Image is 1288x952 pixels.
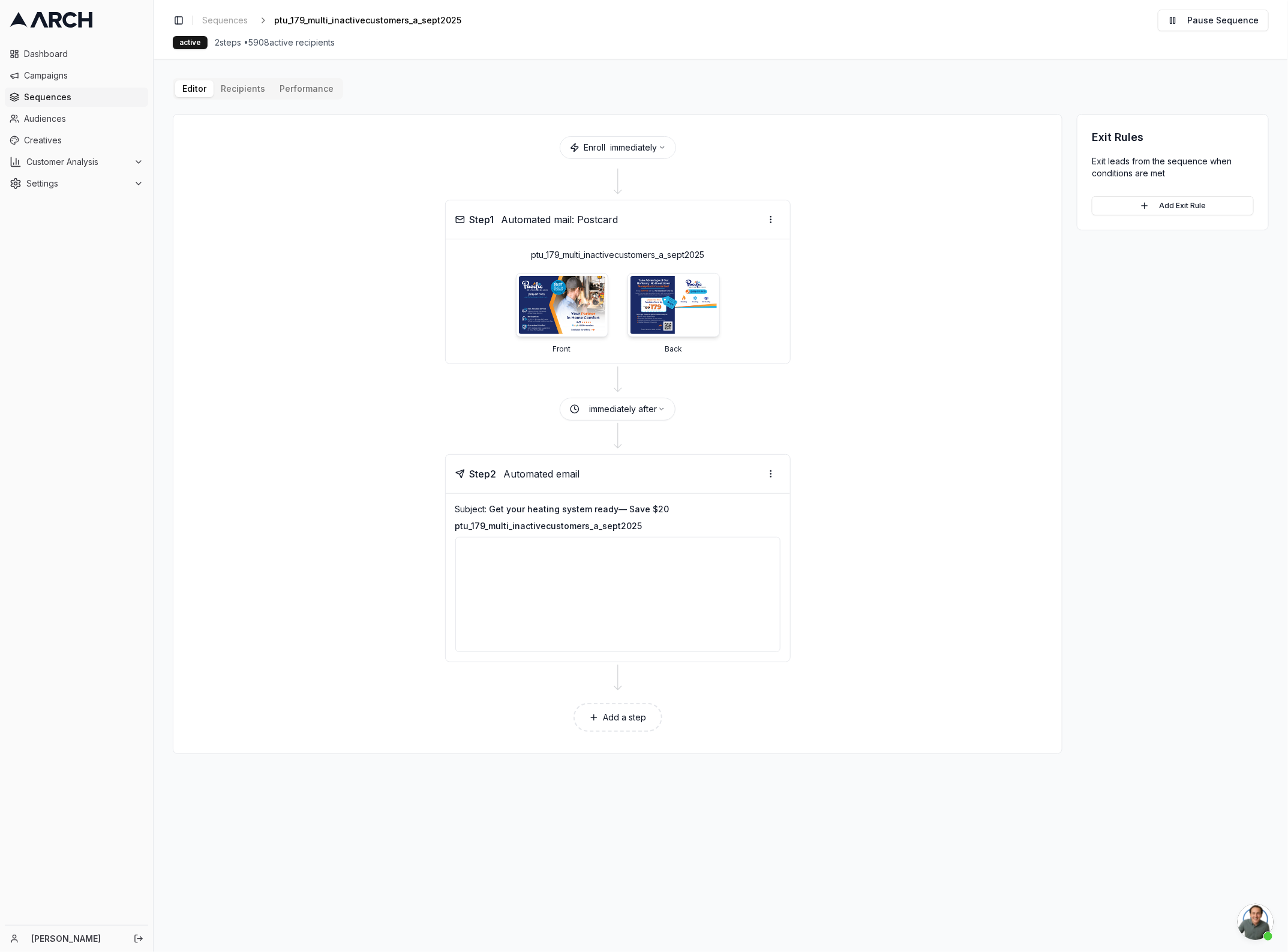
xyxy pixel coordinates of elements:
a: Campaigns [5,66,148,85]
a: [PERSON_NAME] [31,933,121,945]
span: Step 2 [470,467,497,481]
a: Sequences [197,12,253,29]
a: Dashboard [5,44,148,64]
span: Automated email [504,467,580,481]
p: ptu_179_multi_inactivecustomers_a_sept2025 [455,249,780,261]
button: Add a step [574,703,662,732]
p: Exit leads from the sequence when conditions are met [1092,155,1254,179]
span: Audiences [24,113,143,125]
button: Editor [175,80,214,97]
span: ptu_179_multi_inactivecustomers_a_sept2025 [274,14,461,26]
span: Step 1 [470,212,494,227]
span: Creatives [24,134,143,146]
a: Creatives [5,131,148,150]
button: Pause Sequence [1158,10,1269,31]
span: Sequences [24,91,143,103]
span: Sequences [202,14,248,26]
button: Settings [5,174,148,193]
span: Get your heating system ready— Save $20 [490,504,669,514]
h3: Exit Rules [1092,129,1254,146]
a: Sequences [5,88,148,107]
button: Log out [130,930,147,947]
div: Open chat [1238,904,1274,940]
span: Dashboard [24,48,143,60]
div: Enroll [560,136,676,159]
span: 2 steps • 5908 active recipients [215,37,335,49]
p: Back [665,344,682,354]
img: ptu_179_multi_inactivecustomers_a_sept2025 - Back [631,276,717,334]
span: Customer Analysis [26,156,129,168]
a: Audiences [5,109,148,128]
span: Settings [26,178,129,190]
button: Recipients [214,80,272,97]
span: Subject: [455,504,487,514]
p: Front [553,344,571,354]
button: Add Exit Rule [1092,196,1254,215]
p: ptu_179_multi_inactivecustomers_a_sept2025 [455,520,780,532]
button: immediately [611,142,666,154]
span: Campaigns [24,70,143,82]
button: Performance [272,80,341,97]
span: Automated mail: Postcard [502,212,619,227]
button: Customer Analysis [5,152,148,172]
div: active [173,36,208,49]
button: immediately after [589,403,665,415]
nav: breadcrumb [197,12,481,29]
img: ptu_179_multi_inactivecustomers_a_sept2025 - Front [519,276,605,334]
